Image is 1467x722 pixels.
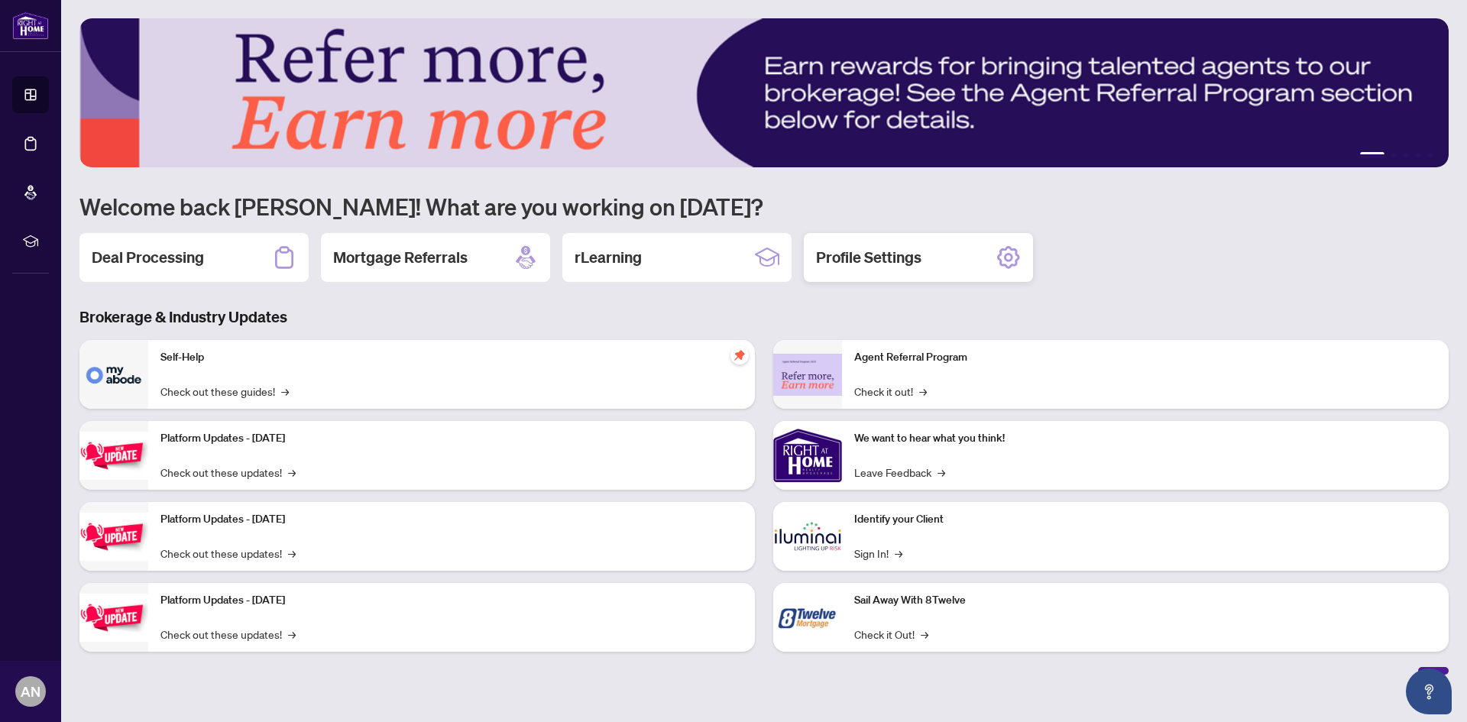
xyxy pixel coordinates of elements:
h2: Profile Settings [816,247,921,268]
h2: Mortgage Referrals [333,247,468,268]
span: → [288,626,296,643]
img: Slide 0 [79,18,1449,167]
a: Check it Out!→ [854,626,928,643]
h2: Deal Processing [92,247,204,268]
a: Check it out!→ [854,383,927,400]
h3: Brokerage & Industry Updates [79,306,1449,328]
button: 4 [1415,152,1421,158]
button: 1 [1360,152,1384,158]
img: Sail Away With 8Twelve [773,583,842,652]
p: Self-Help [160,349,743,366]
a: Sign In!→ [854,545,902,562]
p: Platform Updates - [DATE] [160,592,743,609]
span: → [938,464,945,481]
a: Check out these updates!→ [160,626,296,643]
p: Platform Updates - [DATE] [160,430,743,447]
p: Sail Away With 8Twelve [854,592,1436,609]
button: 2 [1391,152,1397,158]
img: Agent Referral Program [773,354,842,396]
p: Identify your Client [854,511,1436,528]
p: Agent Referral Program [854,349,1436,366]
span: AN [21,681,40,702]
button: 3 [1403,152,1409,158]
a: Check out these guides!→ [160,383,289,400]
span: pushpin [730,346,749,364]
span: → [281,383,289,400]
p: We want to hear what you think! [854,430,1436,447]
span: → [288,464,296,481]
span: → [921,626,928,643]
img: Identify your Client [773,502,842,571]
h2: rLearning [575,247,642,268]
img: We want to hear what you think! [773,421,842,490]
img: Self-Help [79,340,148,409]
button: 5 [1427,152,1433,158]
a: Check out these updates!→ [160,464,296,481]
span: → [919,383,927,400]
img: Platform Updates - July 21, 2025 [79,432,148,480]
h1: Welcome back [PERSON_NAME]! What are you working on [DATE]? [79,192,1449,221]
a: Leave Feedback→ [854,464,945,481]
img: Platform Updates - June 23, 2025 [79,594,148,642]
img: Platform Updates - July 8, 2025 [79,513,148,561]
button: Open asap [1406,669,1452,714]
span: → [895,545,902,562]
p: Platform Updates - [DATE] [160,511,743,528]
a: Check out these updates!→ [160,545,296,562]
img: logo [12,11,49,40]
span: → [288,545,296,562]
